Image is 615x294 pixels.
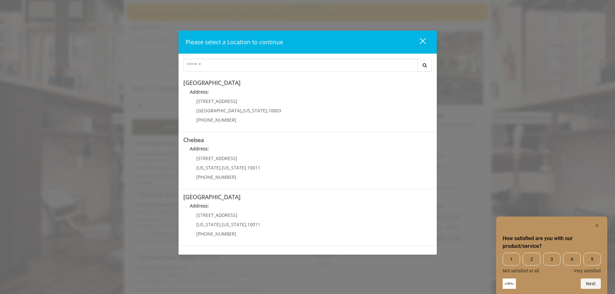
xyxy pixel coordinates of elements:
span: , [220,165,222,171]
span: [US_STATE] [196,165,220,171]
b: Address: [190,89,209,95]
span: , [241,107,243,114]
span: [GEOGRAPHIC_DATA] [196,107,241,114]
div: close dialog [412,37,425,47]
div: Center Select [183,59,432,75]
span: 10011 [247,165,260,171]
span: Very satisfied [574,268,601,273]
span: , [267,107,268,114]
div: How satisfied are you with our product/service? Select an option from 1 to 5, with 1 being Not sa... [503,253,601,273]
b: [GEOGRAPHIC_DATA] [183,79,241,86]
span: [US_STATE] [222,165,246,171]
span: [STREET_ADDRESS] [196,98,237,104]
span: , [220,221,222,228]
span: , [246,165,247,171]
span: , [246,221,247,228]
i: Search button [421,63,428,67]
span: [US_STATE] [196,221,220,228]
span: [US_STATE] [222,221,246,228]
b: Flatiron [183,250,203,258]
b: Address: [190,146,209,152]
span: [PHONE_NUMBER] [196,174,236,180]
span: [PHONE_NUMBER] [196,117,236,123]
span: 10003 [268,107,281,114]
b: Chelsea [183,136,204,144]
button: close dialog [408,35,430,49]
input: Search Center [183,59,418,72]
b: [GEOGRAPHIC_DATA] [183,193,241,201]
span: 3 [543,253,560,266]
b: Address: [190,203,209,209]
span: [PHONE_NUMBER] [196,231,236,237]
span: 4 [563,253,580,266]
span: Not satisfied at all [503,268,539,273]
span: 10011 [247,221,260,228]
h2: How satisfied are you with our product/service? Select an option from 1 to 5, with 1 being Not sa... [503,235,601,250]
span: 1 [503,253,520,266]
span: 5 [583,253,601,266]
div: How satisfied are you with our product/service? Select an option from 1 to 5, with 1 being Not sa... [503,222,601,289]
span: Please select a Location to continue [186,38,283,46]
span: [US_STATE] [243,107,267,114]
span: [STREET_ADDRESS] [196,155,237,161]
button: Hide survey [593,222,601,229]
button: Next question [581,279,601,289]
span: [STREET_ADDRESS] [196,212,237,218]
span: 2 [523,253,540,266]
